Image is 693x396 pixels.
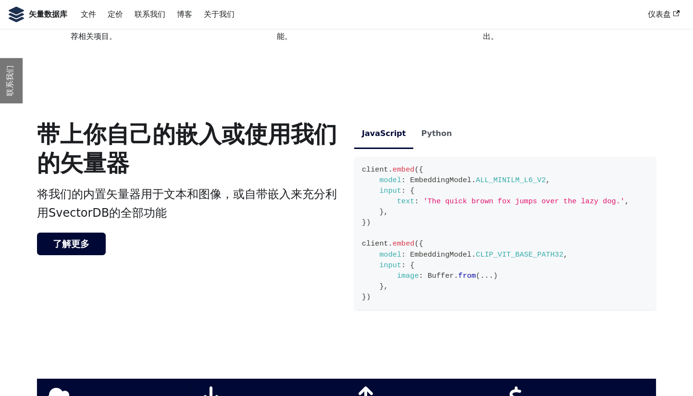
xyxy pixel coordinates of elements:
span: { [419,239,423,248]
span: input [379,261,401,270]
span: EmbeddingModel [410,176,471,185]
span: Buffer [428,272,454,280]
span: { [419,165,423,174]
span: } [362,293,366,301]
span: input [379,186,401,195]
span: ... [480,272,493,280]
a: 文件 [75,6,102,23]
span: , [384,208,388,216]
a: 联系我们 [129,6,171,23]
span: ) [366,218,371,227]
span: embed [393,165,415,174]
span: , [546,176,550,185]
a: SvectorDB标志矢量数据库 [8,7,67,22]
span: : [419,272,423,280]
span: text [397,197,414,206]
span: 'The quick brown fox jumps over the lazy dog.' [423,197,625,206]
span: . [471,250,476,259]
span: : [401,186,406,195]
a: 仪表盘 [642,6,685,23]
span: ) [494,272,498,280]
a: 关于我们 [198,6,240,23]
span: } [362,218,366,227]
b: 矢量数据库 [29,8,67,21]
span: . [388,239,393,248]
span: embed [393,239,415,248]
span: , [625,197,629,206]
span: client [362,239,388,248]
a: 博客 [171,6,198,23]
li: Python [413,120,459,149]
span: model [379,176,401,185]
span: EmbeddingModel [410,250,471,259]
a: 定价 [102,6,129,23]
li: JavaScript [354,120,413,149]
span: ( [414,165,419,174]
span: client [362,165,388,174]
span: . [471,176,476,185]
span: : [401,176,406,185]
span: { [410,186,414,195]
span: : [414,197,419,206]
span: CLIP_VIT_BASE_PATH32 [476,250,563,259]
h3: 带上你自己的嵌入或使用我们的矢量器 [37,120,339,177]
span: { [410,261,414,270]
img: SvectorDB标志 [8,7,25,22]
span: ) [366,293,371,301]
span: ALL_MINILM_L6_V2 [476,176,546,185]
span: model [379,250,401,259]
span: ( [414,239,419,248]
span: : [401,261,406,270]
span: image [397,272,419,280]
span: . [388,165,393,174]
span: , [563,250,568,259]
span: from [458,272,476,280]
span: } [379,208,384,216]
a: 了解更多 [37,233,106,255]
span: } [379,282,384,291]
span: : [401,250,406,259]
span: 将我们的内置矢量器用于文本和图像，或自带嵌入来充分利用SvectorDB的全部功能 [37,187,337,220]
span: ( [476,272,480,280]
span: . [454,272,458,280]
span: , [384,282,388,291]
